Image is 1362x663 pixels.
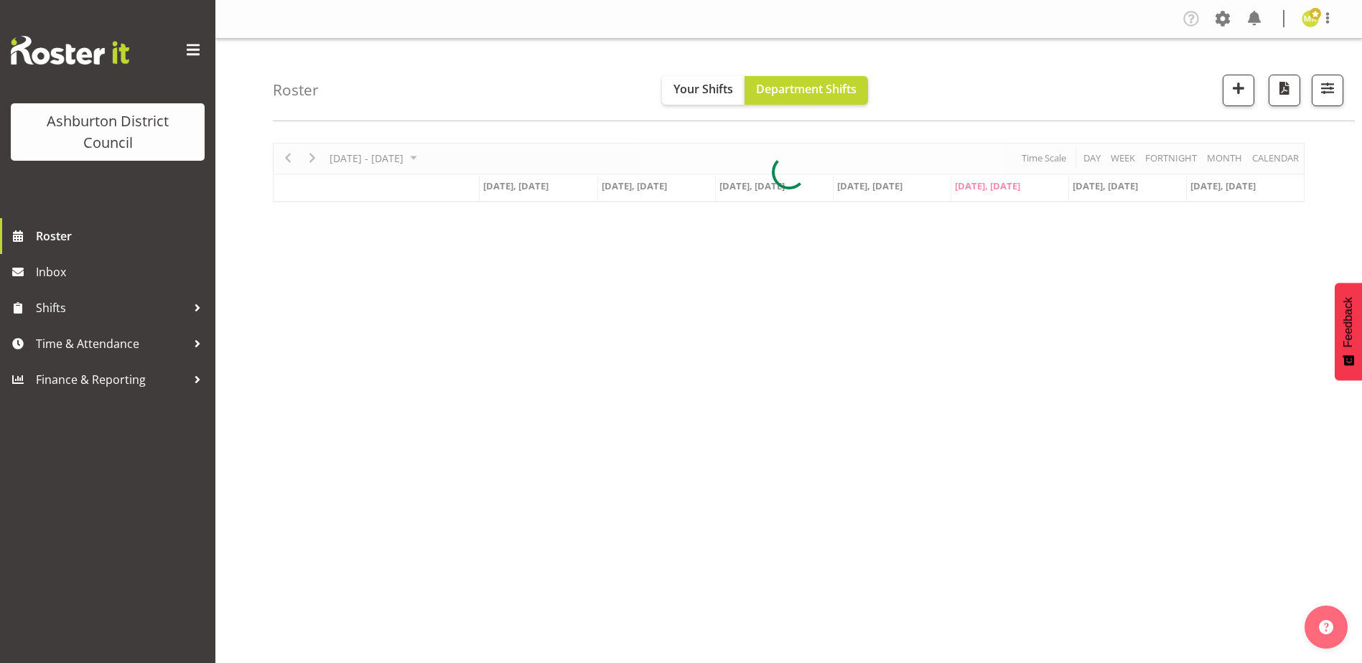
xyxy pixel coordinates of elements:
button: Download a PDF of the roster according to the set date range. [1269,75,1300,106]
button: Department Shifts [745,76,868,105]
button: Add a new shift [1223,75,1254,106]
button: Your Shifts [662,76,745,105]
img: megan-rutter11915.jpg [1302,10,1319,27]
span: Roster [36,225,208,247]
span: Finance & Reporting [36,369,187,390]
button: Filter Shifts [1312,75,1343,106]
span: Feedback [1342,297,1355,347]
button: Feedback - Show survey [1335,283,1362,380]
img: help-xxl-2.png [1319,620,1333,634]
span: Shifts [36,297,187,319]
span: Department Shifts [756,81,857,97]
div: Ashburton District Council [25,110,190,154]
h4: Roster [273,82,319,98]
img: Rosterit website logo [11,36,129,65]
span: Your Shifts [673,81,733,97]
span: Inbox [36,261,208,283]
span: Time & Attendance [36,333,187,354]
